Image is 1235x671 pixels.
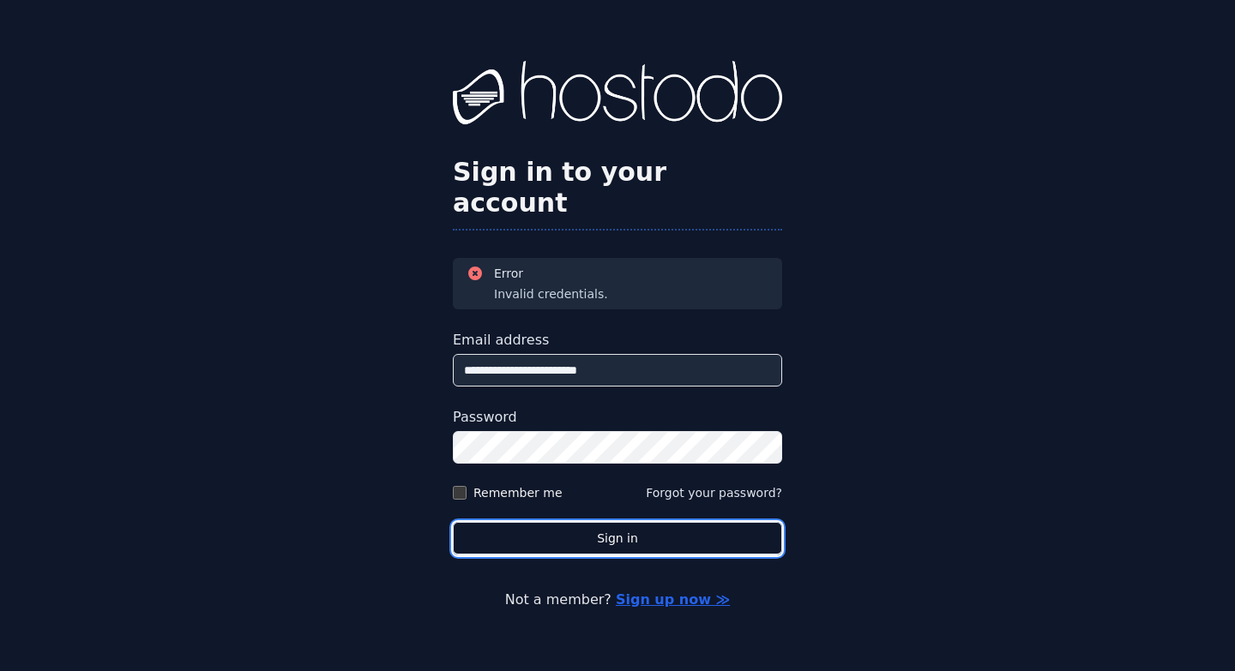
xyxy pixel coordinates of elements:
[616,591,730,608] a: Sign up now ≫
[82,590,1153,610] p: Not a member?
[473,484,563,501] label: Remember me
[646,484,782,501] button: Forgot your password?
[453,157,782,219] h2: Sign in to your account
[453,330,782,350] label: Email address
[494,265,608,282] h3: Error
[453,407,782,428] label: Password
[453,522,782,555] button: Sign in
[494,285,608,303] div: Invalid credentials.
[453,61,782,129] img: Hostodo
